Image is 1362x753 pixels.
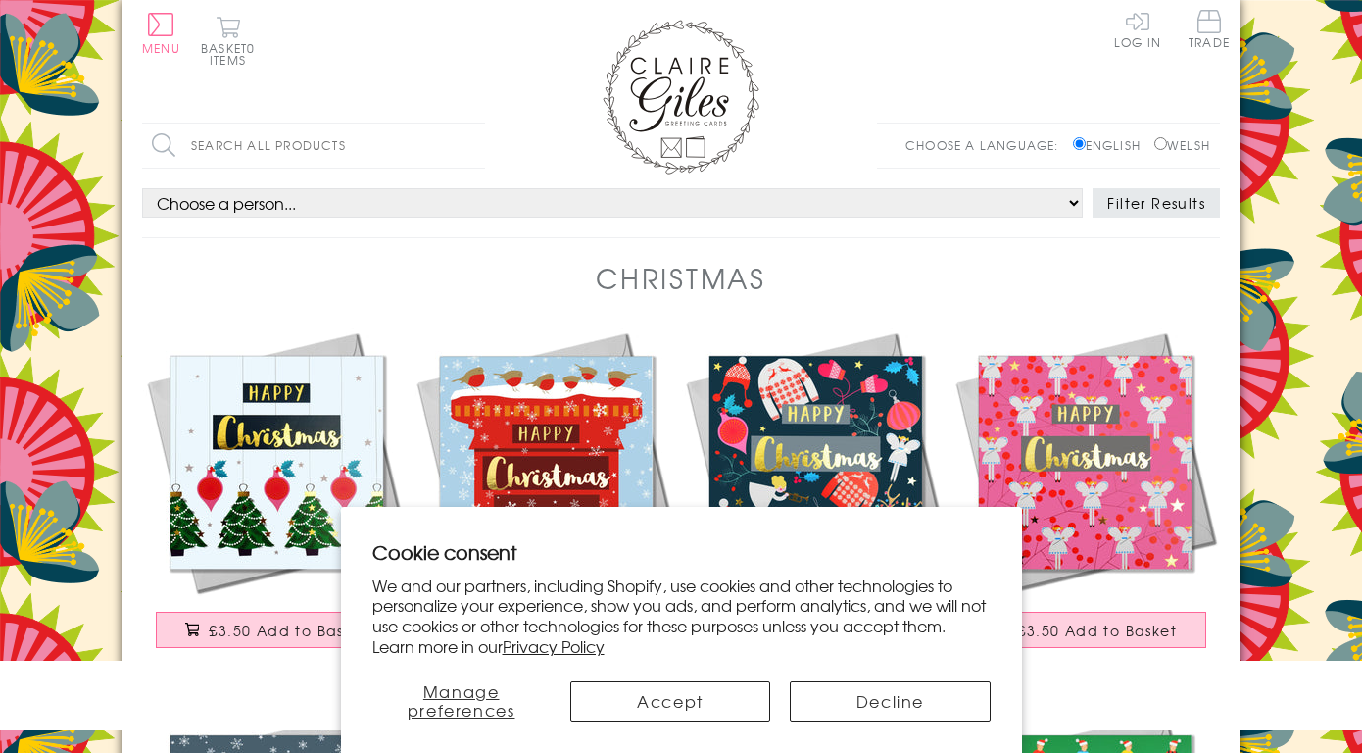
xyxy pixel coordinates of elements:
[964,612,1207,648] button: £3.50 Add to Basket
[1189,10,1230,52] a: Trade
[596,258,766,298] h1: Christmas
[412,327,681,597] img: Christmas Card, Robins on a Postbox, text foiled in shiny gold
[412,327,681,668] a: Christmas Card, Robins on a Postbox, text foiled in shiny gold £3.50 Add to Basket
[1154,136,1210,154] label: Welsh
[905,136,1069,154] p: Choose a language:
[142,39,180,57] span: Menu
[1189,10,1230,48] span: Trade
[503,634,605,658] a: Privacy Policy
[201,16,255,66] button: Basket0 items
[210,39,255,69] span: 0 items
[950,327,1220,597] img: Christmas Card, Fairies on Pink, text foiled in shiny gold
[465,124,485,168] input: Search
[142,124,485,168] input: Search all products
[681,327,950,597] img: Christmas Card, Jumpers & Mittens, text foiled in shiny gold
[372,538,991,566] h2: Cookie consent
[950,327,1220,668] a: Christmas Card, Fairies on Pink, text foiled in shiny gold £3.50 Add to Basket
[408,679,515,722] span: Manage preferences
[1114,10,1161,48] a: Log In
[1017,621,1177,640] span: £3.50 Add to Basket
[372,681,551,722] button: Manage preferences
[1093,188,1220,218] button: Filter Results
[1073,137,1086,150] input: English
[156,612,399,648] button: £3.50 Add to Basket
[372,576,991,657] p: We and our partners, including Shopify, use cookies and other technologies to personalize your ex...
[142,13,180,54] button: Menu
[1073,136,1150,154] label: English
[790,681,990,722] button: Decline
[603,20,759,175] img: Claire Giles Greetings Cards
[681,327,950,668] a: Christmas Card, Jumpers & Mittens, text foiled in shiny gold £3.50 Add to Basket
[570,681,770,722] button: Accept
[142,327,412,668] a: Christmas Card, Trees and Baubles, text foiled in shiny gold £3.50 Add to Basket
[142,327,412,597] img: Christmas Card, Trees and Baubles, text foiled in shiny gold
[209,621,368,640] span: £3.50 Add to Basket
[1154,137,1167,150] input: Welsh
